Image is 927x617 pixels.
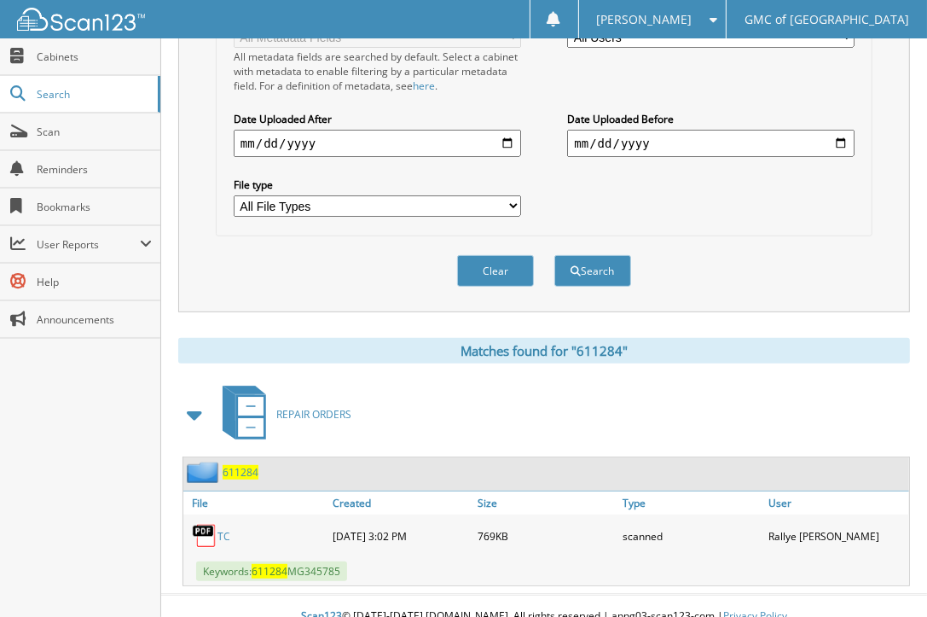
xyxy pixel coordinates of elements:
div: [DATE] 3:02 PM [328,519,473,553]
button: Clear [457,255,534,287]
label: File type [234,178,521,192]
a: TC [217,529,230,544]
span: Help [37,275,152,289]
a: User [764,492,909,515]
div: All metadata fields are searched by default. Select a cabinet with metadata to enable filtering b... [234,49,521,93]
span: Bookmarks [37,200,152,214]
button: Search [554,255,631,287]
a: File [183,492,328,515]
div: Rallye [PERSON_NAME] [764,519,909,553]
input: end [567,130,855,157]
input: start [234,130,521,157]
span: Reminders [37,162,152,177]
a: here [413,79,435,93]
span: User Reports [37,237,140,252]
span: Search [37,87,149,102]
img: PDF.png [192,523,217,549]
span: [PERSON_NAME] [596,15,692,25]
a: Type [619,492,764,515]
span: Announcements [37,312,152,327]
img: folder2.png [187,462,223,483]
div: 769KB [473,519,618,553]
iframe: Chat Widget [842,535,927,617]
img: scan123-logo-white.svg [17,8,145,31]
label: Date Uploaded After [234,112,521,126]
a: REPAIR ORDERS [212,381,351,448]
label: Date Uploaded Before [567,112,855,126]
span: Cabinets [37,49,152,64]
a: Created [328,492,473,515]
span: REPAIR ORDERS [276,407,351,422]
span: Keywords: MG345785 [196,562,347,581]
span: 611284 [252,564,287,579]
div: Matches found for "611284" [178,338,910,364]
span: GMC of [GEOGRAPHIC_DATA] [744,15,909,25]
div: scanned [619,519,764,553]
a: Size [473,492,618,515]
a: 611284 [223,465,258,480]
span: Scan [37,125,152,139]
